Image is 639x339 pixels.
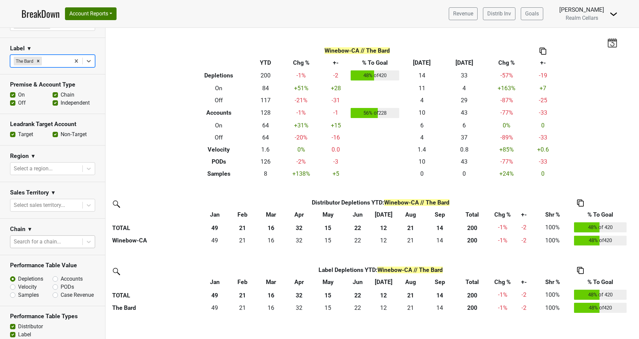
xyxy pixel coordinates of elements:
[517,236,531,245] div: -2
[18,331,31,339] label: Label
[373,303,394,312] div: 12
[486,94,528,106] td: -87 %
[454,209,490,221] th: Total: activate to sort column ascending
[373,236,394,245] div: 12
[322,144,349,156] td: 0.0
[280,94,323,106] td: -21 %
[377,267,443,273] span: Winebow-CA // The Bard
[454,288,490,301] th: 200
[401,144,443,156] td: 1.4
[344,288,372,301] th: 22
[325,47,390,54] span: Winebow-CA // The Bard
[483,7,515,20] a: Distrib Inv
[344,234,372,247] td: 21.5
[280,82,323,94] td: +51 %
[312,221,343,234] th: 15
[256,301,286,315] td: 16.334
[10,45,25,52] h3: Label
[312,288,343,301] th: 15
[540,48,546,55] img: Copy to clipboard
[18,291,39,299] label: Samples
[425,288,454,301] th: 14
[230,303,255,312] div: 21
[187,119,251,131] th: On
[344,209,372,221] th: Jun: activate to sort column ascending
[425,209,454,221] th: Sep: activate to sort column ascending
[10,189,49,196] h3: Sales Territory
[187,131,251,144] th: Off
[322,106,349,120] td: -1
[532,221,572,234] td: 100%
[528,131,558,144] td: -33
[322,82,349,94] td: +28
[229,288,257,301] th: 21
[258,303,284,312] div: 16
[187,106,251,120] th: Accounts
[251,119,280,131] td: 64
[443,106,486,120] td: 43
[256,288,286,301] th: 16
[486,168,528,180] td: +24 %
[251,144,280,156] td: 1.6
[286,221,312,234] th: 32
[396,288,425,301] th: 21
[18,323,43,331] label: Distributor
[515,288,532,301] td: -2
[10,226,25,233] h3: Chain
[322,119,349,131] td: +15
[528,156,558,168] td: -33
[401,119,443,131] td: 6
[401,106,443,120] td: 10
[566,15,598,21] span: Realm Cellars
[10,313,95,320] h3: Performance Table Types
[229,209,257,221] th: Feb: activate to sort column ascending
[371,209,396,221] th: Jul: activate to sort column ascending
[229,264,533,276] th: Label Depletions YTD :
[322,57,349,69] th: +-
[371,221,396,234] th: 12
[456,236,489,245] div: 200
[371,288,396,301] th: 12
[486,119,528,131] td: 0 %
[201,276,229,288] th: Jan: activate to sort column ascending
[187,94,251,106] th: Off
[251,131,280,144] td: 64
[486,82,528,94] td: +163 %
[30,152,36,160] span: ▼
[280,119,323,131] td: +31 %
[61,283,74,291] label: PODs
[286,301,312,315] td: 31.5
[610,10,618,18] img: Dropdown Menu
[425,276,454,288] th: Sep: activate to sort column ascending
[559,5,604,14] div: [PERSON_NAME]
[528,82,558,94] td: +7
[401,57,443,69] th: [DATE]
[577,267,584,274] img: Copy to clipboard
[454,276,490,288] th: Total: activate to sort column ascending
[443,57,486,69] th: [DATE]
[10,262,95,269] h3: Performance Table Value
[230,236,255,245] div: 21
[251,69,280,82] td: 200
[443,131,486,144] td: 37
[111,209,201,221] th: &nbsp;: activate to sort column ascending
[344,301,372,315] td: 21.5
[229,301,257,315] td: 20.915
[18,283,37,291] label: Velocity
[256,209,286,221] th: Mar: activate to sort column ascending
[27,225,32,233] span: ▼
[286,276,312,288] th: Apr: activate to sort column ascending
[322,168,349,180] td: +5
[203,303,227,312] div: 49
[425,221,454,234] th: 14
[256,276,286,288] th: Mar: activate to sort column ascending
[528,94,558,106] td: -25
[251,106,280,120] td: 128
[187,144,251,156] th: Velocity
[111,266,121,276] img: filter
[312,234,343,247] td: 14.75
[256,234,286,247] td: 16.334
[486,69,528,82] td: -57 %
[18,99,26,107] label: Off
[532,234,572,247] td: 100%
